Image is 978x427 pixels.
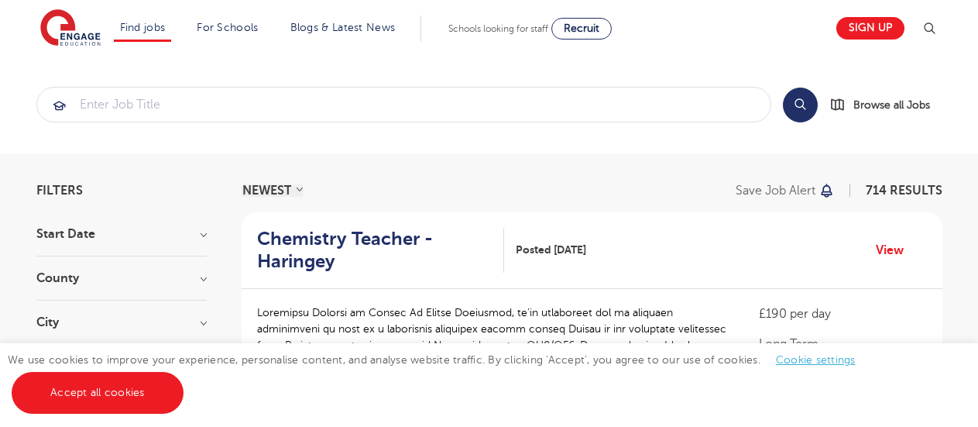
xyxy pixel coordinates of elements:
span: Recruit [564,22,599,34]
h3: Start Date [36,228,207,240]
span: Schools looking for staff [448,23,548,34]
button: Save job alert [736,184,836,197]
a: For Schools [197,22,258,33]
h3: City [36,316,207,329]
h2: Chemistry Teacher - Haringey [257,228,492,273]
p: Loremipsu Dolorsi am Consec Ad Elitse Doeiusmod, te’in utlaboreet dol ma aliquaen adminimveni qu ... [257,305,729,353]
div: Submit [36,87,771,122]
a: Find jobs [120,22,166,33]
a: View [876,240,915,260]
span: Browse all Jobs [853,96,930,114]
a: Sign up [836,17,904,40]
span: Posted [DATE] [516,242,586,258]
input: Submit [37,88,770,122]
a: Browse all Jobs [830,96,942,114]
span: Filters [36,184,83,197]
a: Blogs & Latest News [290,22,396,33]
button: Search [783,88,818,122]
a: Recruit [551,18,612,40]
span: We use cookies to improve your experience, personalise content, and analyse website traffic. By c... [8,354,871,398]
span: 714 RESULTS [866,184,942,198]
p: £190 per day [759,305,926,323]
p: Save job alert [736,184,815,197]
p: Long Term [759,335,926,353]
h3: County [36,272,207,284]
a: Accept all cookies [12,372,184,414]
a: Cookie settings [776,354,856,366]
a: Chemistry Teacher - Haringey [257,228,504,273]
img: Engage Education [40,9,101,48]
